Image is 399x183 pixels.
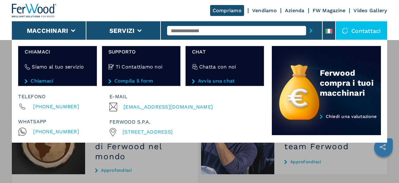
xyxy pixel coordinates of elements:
a: Compila il form [108,78,174,84]
span: [EMAIL_ADDRESS][DOMAIN_NAME] [123,103,213,111]
h4: Ti Contattiamo noi [116,63,163,70]
img: Whatsapp [18,127,27,136]
a: Chiedi una valutazione [272,114,381,135]
a: FW Magazine [313,8,346,13]
img: Phone [18,102,27,111]
div: whatsapp [18,117,109,126]
img: Siamo al tuo servizio [25,64,30,70]
div: Telefono [18,92,109,101]
a: [STREET_ADDRESS] [123,129,173,135]
div: E-mail [109,92,262,101]
button: Macchinari [27,27,68,34]
img: +39 3279347250 [109,128,116,136]
button: Servizi [109,27,135,34]
span: chat [192,48,257,55]
img: Ferwood [12,4,57,18]
a: Vendiamo [252,8,277,13]
span: [PHONE_NUMBER] [33,102,79,111]
span: Chiamaci [25,48,90,55]
img: Ti Contattiamo noi [108,64,114,70]
div: Ferwood compra i tuoi macchinari [320,68,381,98]
span: Supporto [108,48,174,55]
a: Azienda [285,8,305,13]
a: Video Gallery [353,8,387,13]
span: [PHONE_NUMBER] [33,127,79,136]
img: Contattaci [342,28,348,34]
a: Chiamaci [25,78,90,84]
span: [STREET_ADDRESS] [123,129,173,135]
a: Avvia una chat [192,78,257,84]
div: FERWOOD S.P.A. [109,118,262,126]
div: Contattaci [336,21,387,40]
img: Email [109,103,117,111]
h4: Chatta con noi [199,63,236,70]
img: Chatta con noi [192,64,198,70]
a: Compriamo [210,5,244,16]
button: submit-button [306,23,316,38]
h4: Siamo al tuo servizio [32,63,84,70]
